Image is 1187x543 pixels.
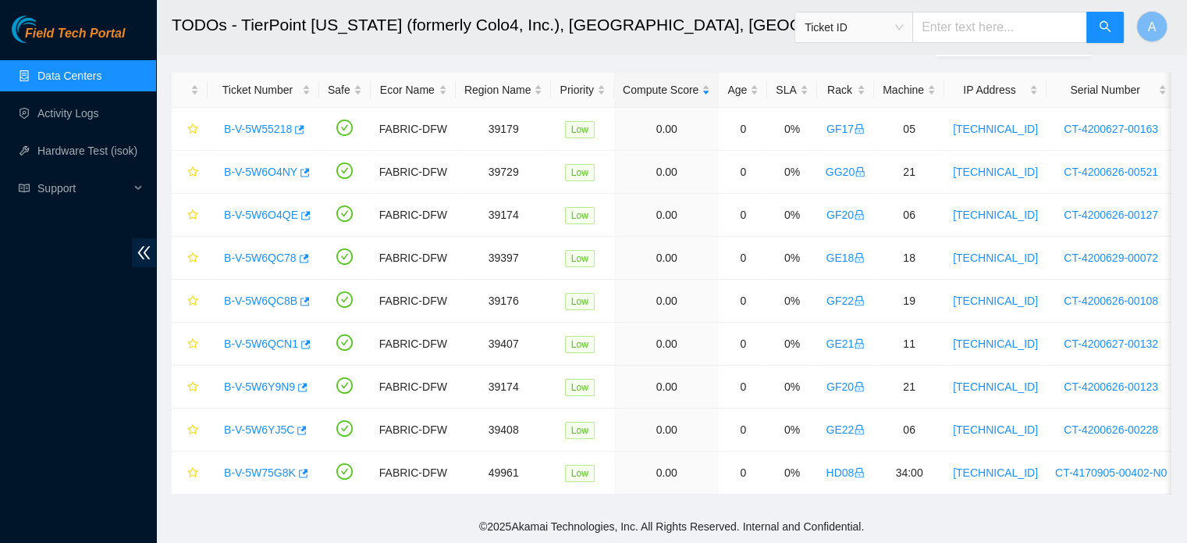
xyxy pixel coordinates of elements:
[565,293,595,310] span: Low
[224,466,296,479] a: B-V-5W75G8K
[187,209,198,222] span: star
[224,209,298,221] a: B-V-5W6O4QE
[336,291,353,308] span: check-circle
[456,237,552,280] td: 39397
[37,145,137,157] a: Hardware Test (isok)
[767,280,816,323] td: 0%
[1064,252,1158,264] a: CT-4200629-00072
[336,205,353,222] span: check-circle
[826,123,865,135] a: GF17lock
[614,151,719,194] td: 0.00
[826,338,865,350] a: GE21lock
[371,366,456,409] td: FABRIC-DFW
[371,108,456,151] td: FABRIC-DFW
[180,202,199,227] button: star
[614,108,719,151] td: 0.00
[336,420,353,437] span: check-circle
[224,166,297,178] a: B-V-5W6O4NY
[826,166,865,178] a: GG20lock
[19,183,30,194] span: read
[874,237,944,280] td: 18
[953,209,1038,221] a: [TECHNICAL_ID]
[371,409,456,452] td: FABRIC-DFW
[767,366,816,409] td: 0%
[180,460,199,485] button: star
[224,338,298,350] a: B-V-5W6QCN1
[854,338,865,349] span: lock
[187,424,198,437] span: star
[826,466,865,479] a: HD08lock
[719,452,767,495] td: 0
[180,288,199,313] button: star
[37,70,101,82] a: Data Centers
[767,237,816,280] td: 0%
[156,510,1187,543] footer: © 2025 Akamai Technologies, Inc. All Rights Reserved. Internal and Confidential.
[953,123,1038,135] a: [TECHNICAL_ID]
[826,252,865,264] a: GE18lock
[767,194,816,237] td: 0%
[1148,17,1157,37] span: A
[456,366,552,409] td: 39174
[719,280,767,323] td: 0
[614,323,719,366] td: 0.00
[719,108,767,151] td: 0
[854,295,865,306] span: lock
[565,121,595,138] span: Low
[565,422,595,439] span: Low
[854,424,865,435] span: lock
[565,379,595,396] span: Low
[371,151,456,194] td: FABRIC-DFW
[953,380,1038,393] a: [TECHNICAL_ID]
[874,280,944,323] td: 19
[912,12,1087,43] input: Enter text here...
[874,323,944,366] td: 11
[874,108,944,151] td: 05
[371,452,456,495] td: FABRIC-DFW
[874,151,944,194] td: 21
[1099,20,1111,35] span: search
[180,159,199,184] button: star
[614,194,719,237] td: 0.00
[565,336,595,353] span: Low
[1064,380,1158,393] a: CT-4200626-00123
[371,323,456,366] td: FABRIC-DFW
[25,27,125,41] span: Field Tech Portal
[456,452,552,495] td: 49961
[456,194,552,237] td: 39174
[187,338,198,351] span: star
[371,194,456,237] td: FABRIC-DFW
[180,417,199,442] button: star
[336,463,353,480] span: check-circle
[187,252,198,265] span: star
[1064,423,1158,436] a: CT-4200626-00228
[614,409,719,452] td: 0.00
[614,280,719,323] td: 0.00
[336,163,353,179] span: check-circle
[805,16,903,39] span: Ticket ID
[565,207,595,224] span: Low
[874,409,944,452] td: 06
[336,334,353,351] span: check-circle
[336,248,353,265] span: check-circle
[719,409,767,452] td: 0
[565,465,595,482] span: Low
[854,467,865,478] span: lock
[37,173,130,204] span: Support
[874,366,944,409] td: 21
[224,123,292,135] a: B-V-5W55218
[132,238,156,267] span: double-left
[953,295,1038,307] a: [TECHNICAL_ID]
[767,409,816,452] td: 0%
[187,467,198,480] span: star
[187,166,198,179] span: star
[953,466,1038,479] a: [TECHNICAL_ID]
[224,252,297,264] a: B-V-5W6QC78
[371,237,456,280] td: FABRIC-DFW
[12,16,79,43] img: Akamai Technologies
[187,123,198,136] span: star
[336,120,353,136] span: check-circle
[180,374,199,399] button: star
[874,194,944,237] td: 06
[1086,12,1124,43] button: search
[953,252,1038,264] a: [TECHNICAL_ID]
